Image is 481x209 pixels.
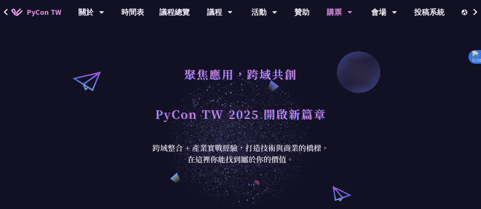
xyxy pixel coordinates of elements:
[462,9,469,15] img: Locale Icon
[155,102,326,125] h1: PyCon TW 2025 開啟新篇章
[4,3,69,22] a: PyCon TW
[11,8,23,16] img: Home icon of PyCon TW 2025
[148,142,334,165] div: 跨域整合 + 產業實戰經驗，打造技術與商業的橋樑。 在這裡你能找到屬於你的價值。
[27,6,61,18] span: PyCon TW
[184,63,297,85] h1: 聚焦應用，跨域共創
